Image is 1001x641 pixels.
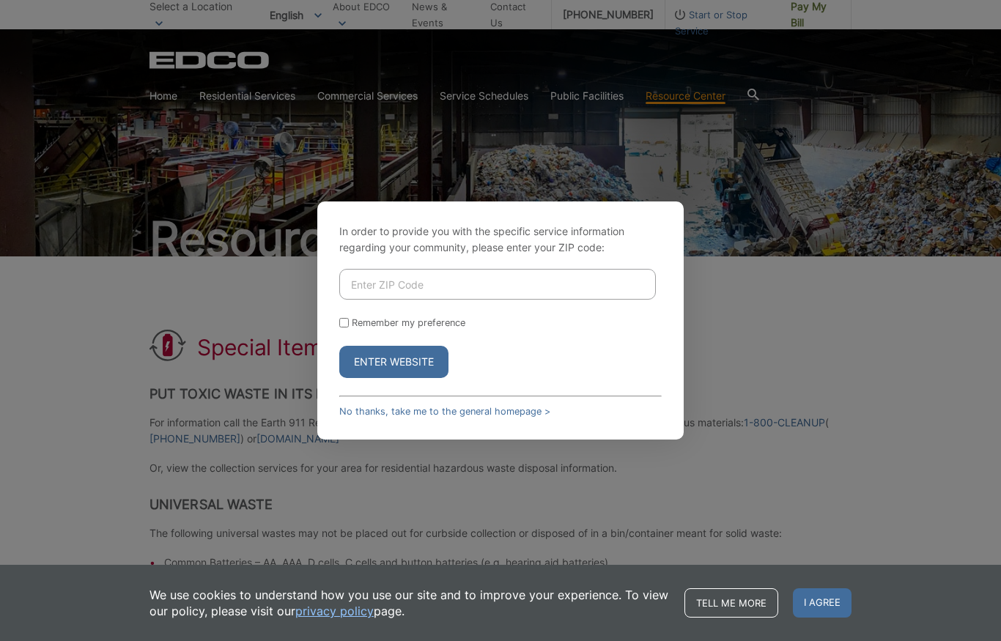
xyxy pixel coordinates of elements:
p: We use cookies to understand how you use our site and to improve your experience. To view our pol... [149,587,670,619]
a: No thanks, take me to the general homepage > [339,406,550,417]
button: Enter Website [339,346,448,378]
span: I agree [793,588,852,618]
p: In order to provide you with the specific service information regarding your community, please en... [339,223,662,256]
a: Tell me more [684,588,778,618]
a: privacy policy [295,603,374,619]
label: Remember my preference [352,317,465,328]
input: Enter ZIP Code [339,269,656,300]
